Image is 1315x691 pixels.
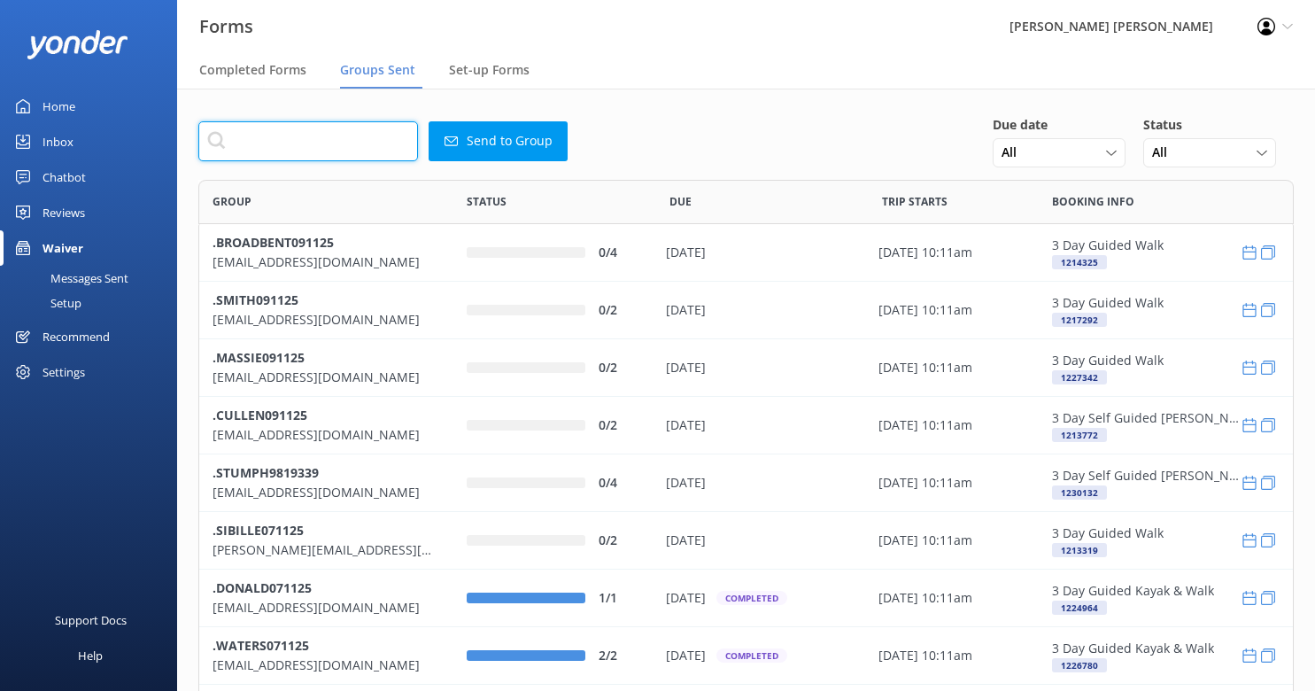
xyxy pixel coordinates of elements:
[43,195,85,230] div: Reviews
[198,454,1294,512] div: row
[599,646,643,665] div: 2/2
[429,121,568,161] button: Send to Group
[1052,581,1214,601] p: 3 Day Guided Kayak & Walk
[666,415,706,435] p: [DATE]
[198,397,1294,454] div: row
[213,521,304,538] b: .SIBILLE071125
[199,12,253,41] h3: Forms
[213,193,251,210] span: Group
[599,588,643,608] div: 1/1
[666,531,706,550] p: [DATE]
[1052,351,1164,370] p: 3 Day Guided Walk
[213,636,309,653] b: .WATERS071125
[1052,370,1107,384] div: 1227342
[993,115,1143,135] h5: Due date
[1052,466,1242,485] p: 3 Day Self Guided [PERSON_NAME] Walk
[213,368,440,387] p: [EMAIL_ADDRESS][DOMAIN_NAME]
[198,282,1294,339] div: row
[1052,485,1107,500] div: 1230132
[1052,639,1214,658] p: 3 Day Guided Kayak & Walk
[11,266,177,291] a: Messages Sent
[878,415,1029,435] div: [DATE] 10:11am
[878,588,1029,608] div: [DATE] 10:11am
[878,243,1029,262] div: [DATE] 10:11am
[11,291,177,315] a: Setup
[599,531,643,550] div: 0/2
[666,588,706,608] p: [DATE]
[1002,143,1027,162] span: All
[666,243,706,262] p: [DATE]
[878,531,1029,550] div: [DATE] 10:11am
[213,252,440,272] p: [EMAIL_ADDRESS][DOMAIN_NAME]
[43,319,110,354] div: Recommend
[669,193,692,210] span: Due
[1152,143,1178,162] span: All
[213,291,298,307] b: .SMITH091125
[1052,193,1134,210] span: Booking info
[198,512,1294,570] div: row
[198,339,1294,397] div: row
[1143,115,1294,135] h5: Status
[11,266,128,291] div: Messages Sent
[213,656,440,675] p: [EMAIL_ADDRESS][DOMAIN_NAME]
[78,638,103,673] div: Help
[43,230,83,266] div: Waiver
[340,61,415,79] span: Groups Sent
[11,291,81,315] div: Setup
[882,193,948,210] span: Trip Starts
[716,648,787,663] div: Completed
[666,646,706,665] p: [DATE]
[599,300,643,320] div: 0/2
[1052,313,1107,327] div: 1217292
[467,193,507,210] span: Status
[1052,543,1107,557] div: 1213319
[43,354,85,390] div: Settings
[716,591,787,605] div: Completed
[1052,524,1164,543] p: 3 Day Guided Walk
[1052,255,1107,269] div: 1214325
[27,30,128,59] img: yonder-white-logo.png
[43,89,75,124] div: Home
[599,358,643,377] div: 0/2
[449,61,530,79] span: Set-up Forms
[213,348,305,365] b: .MASSIE091125
[213,578,312,595] b: .DONALD071125
[43,124,73,159] div: Inbox
[599,243,643,262] div: 0/4
[55,602,127,638] div: Support Docs
[666,300,706,320] p: [DATE]
[1052,601,1107,615] div: 1224964
[599,415,643,435] div: 0/2
[213,310,440,330] p: [EMAIL_ADDRESS][DOMAIN_NAME]
[878,473,1029,493] div: [DATE] 10:11am
[599,473,643,493] div: 0/4
[198,627,1294,685] div: row
[878,646,1029,665] div: [DATE] 10:11am
[878,358,1029,377] div: [DATE] 10:11am
[213,233,334,250] b: .BROADBENT091125
[213,598,440,617] p: [EMAIL_ADDRESS][DOMAIN_NAME]
[199,61,306,79] span: Completed Forms
[213,483,440,502] p: [EMAIL_ADDRESS][DOMAIN_NAME]
[1052,293,1164,313] p: 3 Day Guided Walk
[198,224,1294,282] div: row
[1052,236,1164,255] p: 3 Day Guided Walk
[213,425,440,445] p: [EMAIL_ADDRESS][DOMAIN_NAME]
[1052,408,1242,428] p: 3 Day Self Guided [PERSON_NAME] Walk
[1052,658,1107,672] div: 1226780
[878,300,1029,320] div: [DATE] 10:11am
[666,358,706,377] p: [DATE]
[43,159,86,195] div: Chatbot
[1052,428,1107,442] div: 1213772
[198,570,1294,627] div: row
[666,473,706,493] p: [DATE]
[213,540,440,560] p: [PERSON_NAME][EMAIL_ADDRESS][DOMAIN_NAME]
[213,406,307,423] b: .CULLEN091125
[213,463,319,480] b: .STUMPH9819339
